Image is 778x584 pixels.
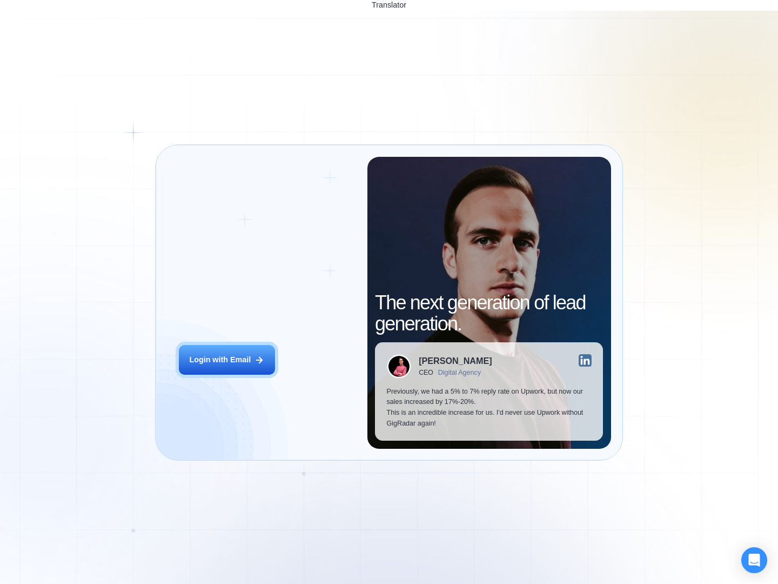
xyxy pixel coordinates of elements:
p: Previously, we had a 5% to 7% reply rate on Upwork, but now our sales increased by 17%-20%. This ... [387,387,592,429]
div: [PERSON_NAME] [419,356,492,365]
div: Digital Agency [438,369,481,376]
button: Login with Email [179,345,275,375]
h2: The next generation of lead generation. [375,292,603,335]
div: CEO [419,369,433,376]
div: Open Intercom Messenger [741,547,767,573]
div: Login with Email [189,355,251,366]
